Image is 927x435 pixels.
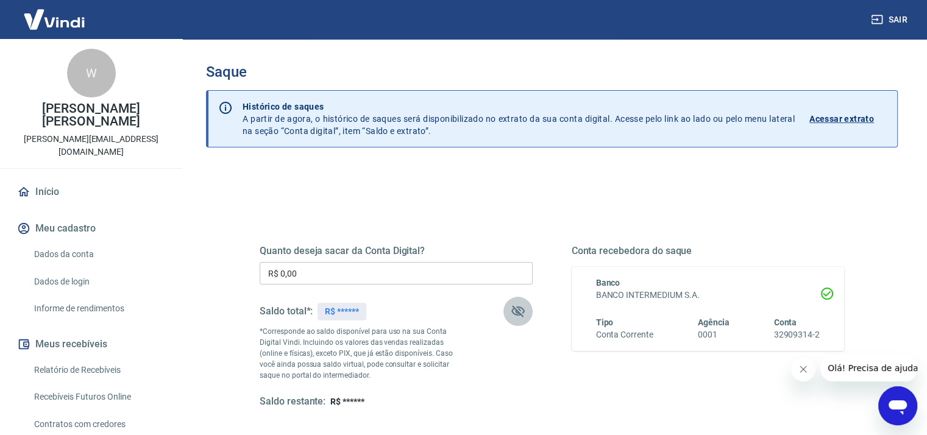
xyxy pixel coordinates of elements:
p: A partir de agora, o histórico de saques será disponibilizado no extrato da sua conta digital. Ac... [243,101,795,137]
button: Sair [868,9,912,31]
iframe: Botão para abrir a janela de mensagens [878,386,917,425]
h6: Conta Corrente [596,328,653,341]
h3: Saque [206,63,898,80]
p: *Corresponde ao saldo disponível para uso na sua Conta Digital Vindi. Incluindo os valores das ve... [260,326,464,381]
img: Vindi [15,1,94,38]
span: Agência [698,317,730,327]
p: [PERSON_NAME][EMAIL_ADDRESS][DOMAIN_NAME] [10,133,172,158]
p: Histórico de saques [243,101,795,113]
button: Meu cadastro [15,215,168,242]
span: Banco [596,278,620,288]
p: [PERSON_NAME] [PERSON_NAME] [10,102,172,128]
a: Relatório de Recebíveis [29,358,168,383]
a: Acessar extrato [809,101,887,137]
a: Dados de login [29,269,168,294]
button: Meus recebíveis [15,331,168,358]
h5: Saldo total*: [260,305,313,317]
h5: Saldo restante: [260,395,325,408]
a: Início [15,179,168,205]
h6: 32909314-2 [773,328,820,341]
iframe: Fechar mensagem [791,357,815,381]
h6: BANCO INTERMEDIUM S.A. [596,289,820,302]
span: Conta [773,317,797,327]
iframe: Mensagem da empresa [820,355,917,381]
span: Tipo [596,317,614,327]
a: Informe de rendimentos [29,296,168,321]
h5: Quanto deseja sacar da Conta Digital? [260,245,533,257]
h6: 0001 [698,328,730,341]
div: W [67,49,116,97]
span: Olá! Precisa de ajuda? [7,9,102,18]
h5: Conta recebedora do saque [572,245,845,257]
a: Recebíveis Futuros Online [29,384,168,409]
p: Acessar extrato [809,113,874,125]
a: Dados da conta [29,242,168,267]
